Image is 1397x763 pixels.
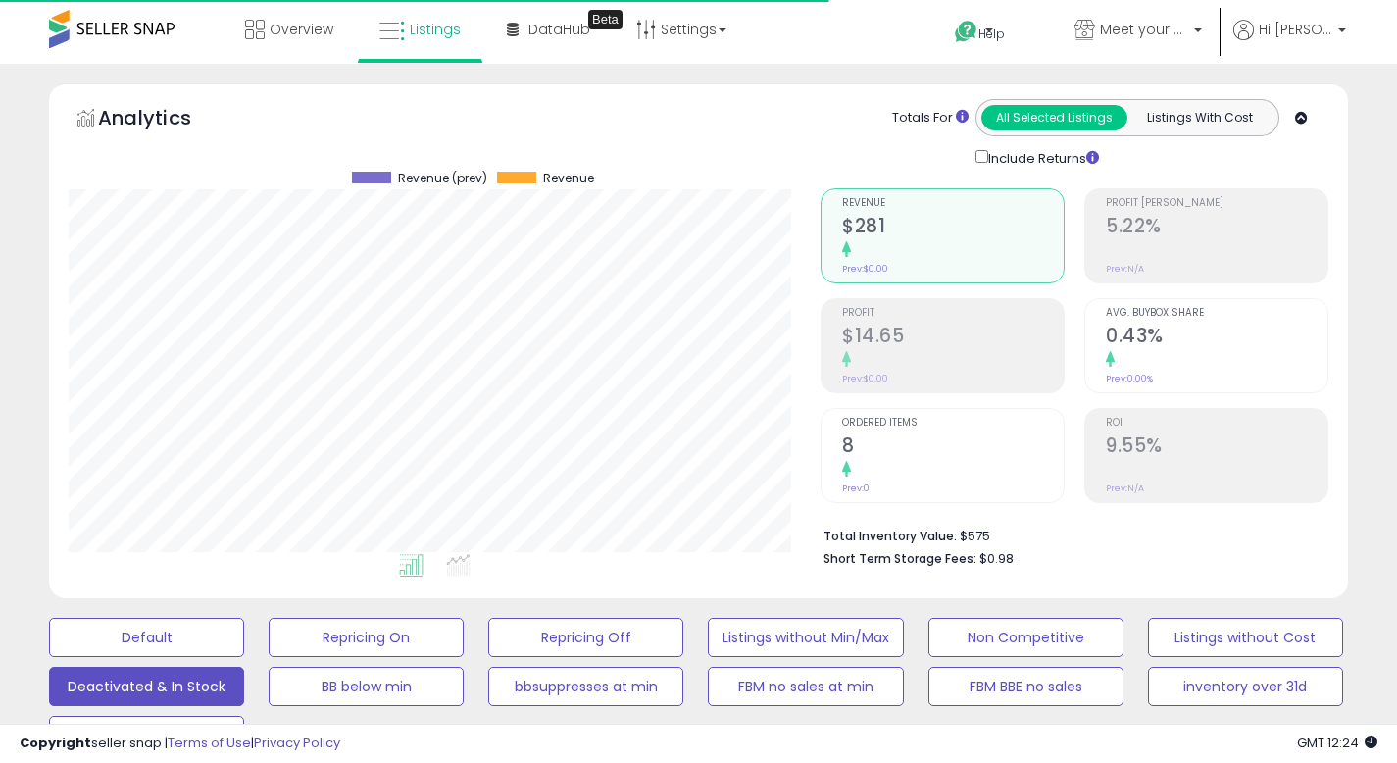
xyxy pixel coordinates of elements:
button: Repricing On [269,618,464,657]
h5: Analytics [98,104,229,136]
button: 0 comp no sales [49,716,244,755]
small: Prev: N/A [1106,483,1144,494]
div: seller snap | | [20,735,340,753]
span: Hi [PERSON_NAME] [1259,20,1332,39]
button: Non Competitive [928,618,1123,657]
span: Listings [410,20,461,39]
button: Listings without Cost [1148,618,1343,657]
small: Prev: $0.00 [842,263,888,275]
h2: 8 [842,434,1064,461]
li: $575 [823,523,1314,546]
h2: $14.65 [842,325,1064,351]
a: Help [939,5,1043,64]
a: Privacy Policy [254,734,340,752]
span: 2025-08-14 12:24 GMT [1297,734,1377,752]
span: Revenue [842,198,1064,209]
strong: Copyright [20,734,91,752]
small: Prev: $0.00 [842,373,888,384]
span: Ordered Items [842,418,1064,429]
button: FBM no sales at min [708,667,903,706]
button: inventory over 31d [1148,667,1343,706]
button: bbsuppresses at min [488,667,683,706]
small: Prev: 0.00% [1106,373,1153,384]
button: BB below min [269,667,464,706]
a: Hi [PERSON_NAME] [1233,20,1346,64]
button: Listings With Cost [1126,105,1272,130]
button: FBM BBE no sales [928,667,1123,706]
div: Include Returns [961,146,1123,169]
span: Overview [270,20,333,39]
small: Prev: N/A [1106,263,1144,275]
button: Default [49,618,244,657]
span: Profit [PERSON_NAME] [1106,198,1327,209]
h2: 9.55% [1106,434,1327,461]
button: Repricing Off [488,618,683,657]
div: Totals For [892,109,969,127]
h2: $281 [842,215,1064,241]
button: All Selected Listings [981,105,1127,130]
span: $0.98 [979,549,1014,568]
span: Help [978,25,1005,42]
h2: 5.22% [1106,215,1327,241]
b: Total Inventory Value: [823,528,957,544]
span: ROI [1106,418,1327,429]
button: Listings without Min/Max [708,618,903,657]
small: Prev: 0 [842,483,870,494]
b: Short Term Storage Fees: [823,550,976,567]
span: Meet your needs [1100,20,1188,39]
span: DataHub [528,20,590,39]
i: Get Help [954,20,978,44]
button: Deactivated & In Stock [49,667,244,706]
div: Tooltip anchor [588,10,623,29]
h2: 0.43% [1106,325,1327,351]
span: Avg. Buybox Share [1106,308,1327,319]
span: Revenue (prev) [398,172,487,185]
span: Revenue [543,172,594,185]
span: Profit [842,308,1064,319]
a: Terms of Use [168,734,251,752]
